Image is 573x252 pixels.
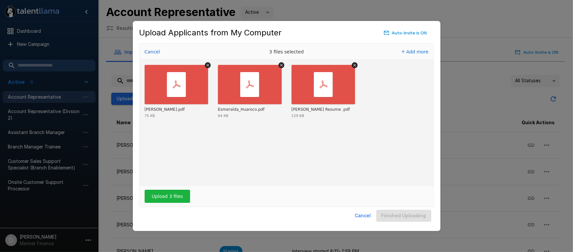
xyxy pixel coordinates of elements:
[143,47,162,56] button: Cancel
[139,28,282,38] h5: Upload Applicants from My Computer
[145,190,190,203] button: Upload 3 files
[145,107,185,112] div: Zachary_Burkhardt.pdf
[278,62,284,68] button: Remove file
[352,62,358,68] button: Remove file
[139,43,434,207] div: Uppy Dashboard
[399,47,431,56] button: Add more files
[218,114,228,118] div: 64 KB
[145,114,155,118] div: 75 KB
[352,210,374,222] button: Cancel
[238,44,336,60] div: 3 files selected
[383,28,429,38] button: Auto-Invite is ON
[406,49,429,54] span: Add more
[205,62,211,68] button: Remove file
[292,114,304,118] div: 129 KB
[218,107,265,112] div: Esmeralda_Huaroco.pdf
[292,107,350,112] div: Miller Resume .pdf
